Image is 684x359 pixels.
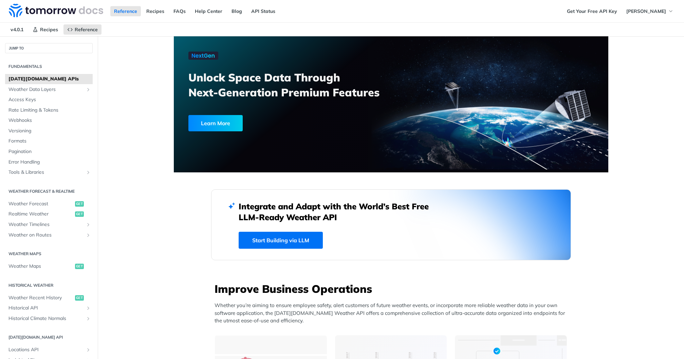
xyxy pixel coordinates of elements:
a: Weather Recent Historyget [5,293,93,303]
span: Weather Timelines [8,221,84,228]
a: Pagination [5,147,93,157]
span: get [75,264,84,269]
button: JUMP TO [5,43,93,53]
span: [PERSON_NAME] [626,8,666,14]
a: Get Your Free API Key [563,6,621,16]
span: Weather Forecast [8,201,73,207]
span: Versioning [8,128,91,134]
a: API Status [247,6,279,16]
a: Weather Mapsget [5,261,93,271]
a: Versioning [5,126,93,136]
a: Error Handling [5,157,93,167]
a: Historical Climate NormalsShow subpages for Historical Climate Normals [5,314,93,324]
a: Help Center [191,6,226,16]
a: Recipes [29,24,62,35]
a: Reference [63,24,101,35]
a: Weather on RoutesShow subpages for Weather on Routes [5,230,93,240]
a: Learn More [188,115,356,131]
h3: Improve Business Operations [215,281,571,296]
span: Historical API [8,305,84,311]
span: Weather Recent History [8,295,73,301]
span: Error Handling [8,159,91,166]
span: Pagination [8,148,91,155]
span: Formats [8,138,91,145]
h2: Fundamentals [5,63,93,70]
button: Show subpages for Weather Data Layers [86,87,91,92]
button: [PERSON_NAME] [623,6,677,16]
a: Weather Data LayersShow subpages for Weather Data Layers [5,84,93,95]
button: Show subpages for Historical API [86,305,91,311]
button: Show subpages for Weather Timelines [86,222,91,227]
a: Locations APIShow subpages for Locations API [5,345,93,355]
a: Weather TimelinesShow subpages for Weather Timelines [5,220,93,230]
span: Webhooks [8,117,91,124]
span: get [75,295,84,301]
p: Whether you’re aiming to ensure employee safety, alert customers of future weather events, or inc... [215,302,571,325]
a: Blog [228,6,246,16]
h2: Integrate and Adapt with the World’s Best Free LLM-Ready Weather API [239,201,439,223]
span: Recipes [40,26,58,33]
h2: Weather Maps [5,251,93,257]
img: NextGen [188,52,218,60]
span: Tools & Libraries [8,169,84,176]
a: Tools & LibrariesShow subpages for Tools & Libraries [5,167,93,177]
button: Show subpages for Tools & Libraries [86,170,91,175]
a: Start Building via LLM [239,232,323,249]
span: get [75,211,84,217]
h2: [DATE][DOMAIN_NAME] API [5,334,93,340]
span: Weather Maps [8,263,73,270]
button: Show subpages for Weather on Routes [86,232,91,238]
a: [DATE][DOMAIN_NAME] APIs [5,74,93,84]
span: get [75,201,84,207]
img: Tomorrow.io Weather API Docs [9,4,103,17]
a: Recipes [143,6,168,16]
span: Reference [75,26,98,33]
a: Rate Limiting & Tokens [5,105,93,115]
span: Historical Climate Normals [8,315,84,322]
span: Locations API [8,346,84,353]
a: FAQs [170,6,189,16]
div: Learn More [188,115,243,131]
a: Historical APIShow subpages for Historical API [5,303,93,313]
button: Show subpages for Historical Climate Normals [86,316,91,321]
a: Access Keys [5,95,93,105]
span: [DATE][DOMAIN_NAME] APIs [8,76,91,82]
h2: Weather Forecast & realtime [5,188,93,194]
h3: Unlock Space Data Through Next-Generation Premium Features [188,70,399,100]
span: Weather on Routes [8,232,84,239]
button: Show subpages for Locations API [86,347,91,353]
span: Access Keys [8,96,91,103]
a: Webhooks [5,115,93,126]
a: Reference [110,6,141,16]
h2: Historical Weather [5,282,93,288]
span: Rate Limiting & Tokens [8,107,91,114]
a: Weather Forecastget [5,199,93,209]
span: Weather Data Layers [8,86,84,93]
span: Realtime Weather [8,211,73,218]
a: Formats [5,136,93,146]
span: v4.0.1 [7,24,27,35]
a: Realtime Weatherget [5,209,93,219]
